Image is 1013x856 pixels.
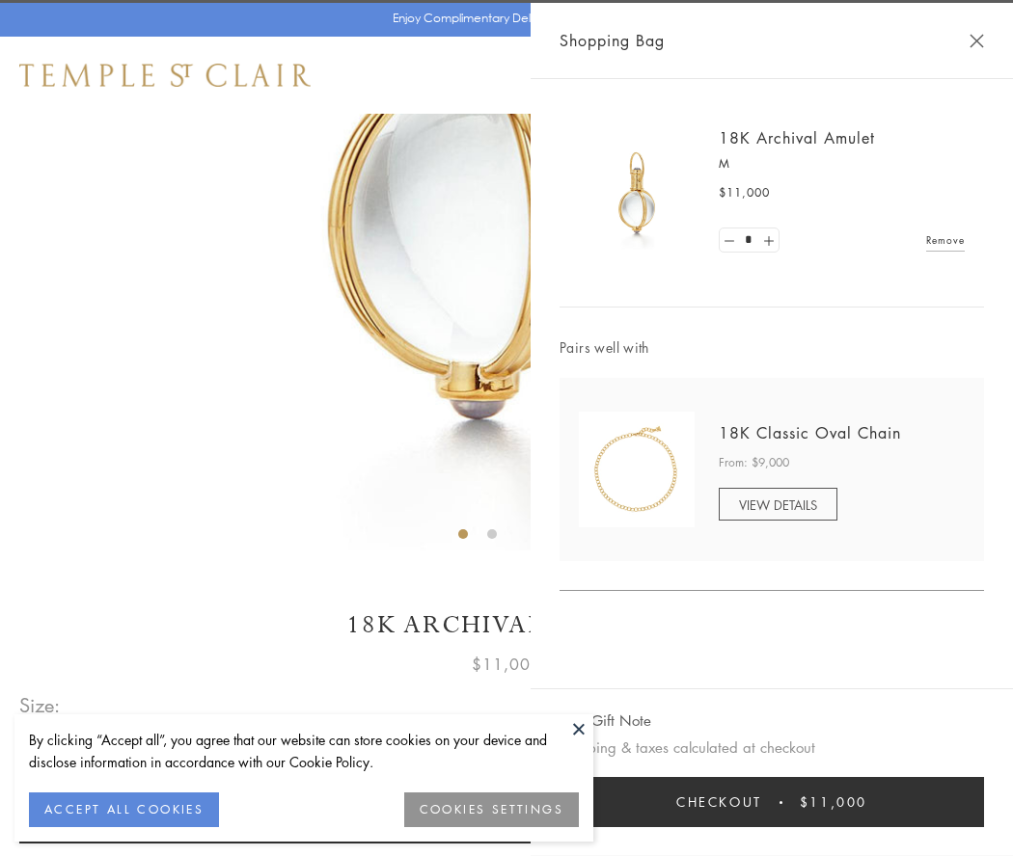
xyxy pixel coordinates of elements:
[404,792,579,827] button: COOKIES SETTINGS
[719,488,837,521] a: VIEW DETAILS
[676,791,762,813] span: Checkout
[472,652,541,677] span: $11,000
[719,127,875,148] a: 18K Archival Amulet
[19,608,994,642] h1: 18K Archival Amulet
[739,495,817,514] span: VIEW DETAILS
[560,28,665,53] span: Shopping Bag
[19,64,311,87] img: Temple St. Clair
[393,9,612,28] p: Enjoy Complimentary Delivery & Returns
[970,34,984,48] button: Close Shopping Bag
[758,228,778,253] a: Set quantity to 2
[560,777,984,827] button: Checkout $11,000
[719,422,901,443] a: 18K Classic Oval Chain
[719,183,770,202] span: $11,000
[720,228,739,253] a: Set quantity to 0
[800,791,867,813] span: $11,000
[719,154,965,174] p: M
[926,229,965,251] a: Remove
[560,736,984,760] p: Shipping & taxes calculated at checkout
[579,412,695,527] img: N88865-OV18
[719,453,789,472] span: From: $9,000
[19,689,62,721] span: Size:
[560,709,651,733] button: Add Gift Note
[29,729,579,773] div: By clicking “Accept all”, you agree that our website can store cookies on your device and disclos...
[29,792,219,827] button: ACCEPT ALL COOKIES
[579,135,695,251] img: 18K Archival Amulet
[560,336,984,359] span: Pairs well with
